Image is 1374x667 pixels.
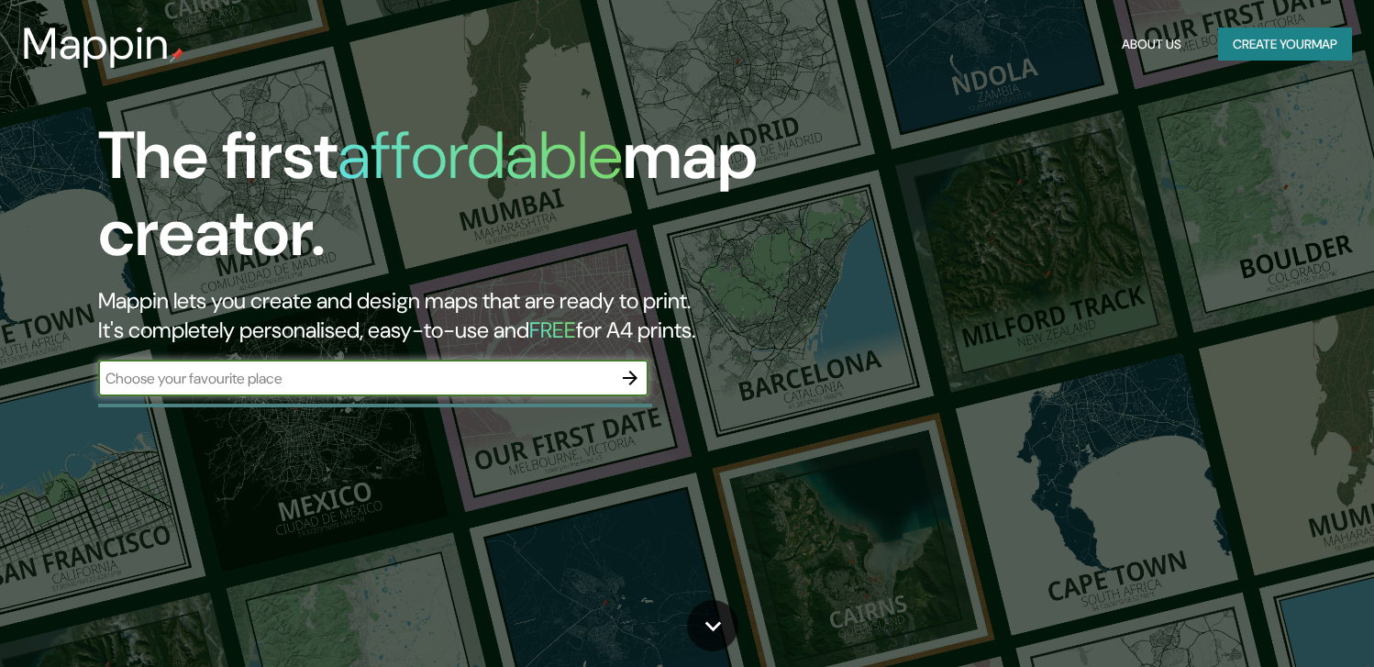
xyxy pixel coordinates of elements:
input: Choose your favourite place [98,368,612,389]
h5: FREE [529,316,576,344]
h2: Mappin lets you create and design maps that are ready to print. It's completely personalised, eas... [98,286,785,345]
button: About Us [1114,28,1189,61]
button: Create yourmap [1218,28,1352,61]
img: mappin-pin [170,48,184,62]
h3: Mappin [22,18,170,70]
h1: The first map creator. [98,117,785,286]
h1: affordable [338,113,623,198]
